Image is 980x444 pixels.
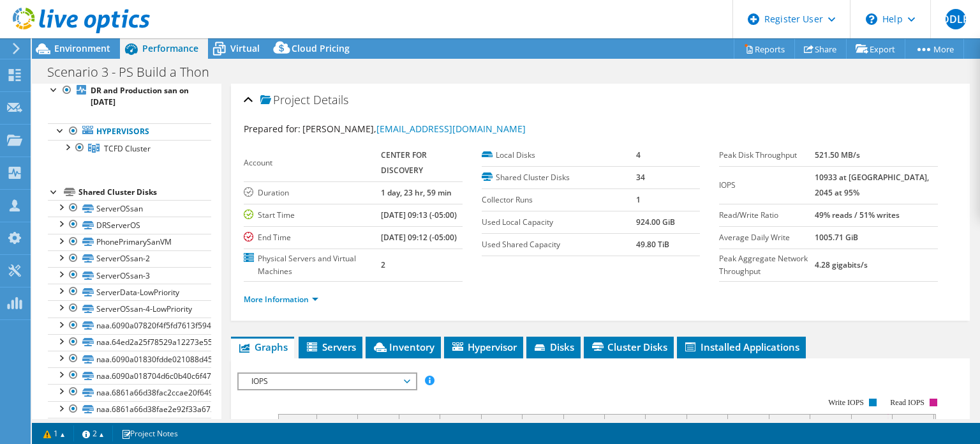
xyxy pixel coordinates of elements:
[376,123,526,135] a: [EMAIL_ADDRESS][DOMAIN_NAME]
[260,94,310,107] span: Project
[48,123,211,140] a: Hypervisors
[636,239,669,250] b: 49.80 TiB
[230,42,260,54] span: Virtual
[381,210,457,220] b: [DATE] 09:13 (-05:00)
[590,341,667,353] span: Cluster Disks
[48,300,211,317] a: ServerOSsan-4-LowPriority
[48,250,211,267] a: ServerOSsan-2
[48,267,211,284] a: ServerOSsan-3
[636,194,641,205] b: 1
[482,238,637,251] label: Used Shared Capacity
[313,92,348,107] span: Details
[48,82,211,111] a: DR and Production san on [DATE]
[946,9,966,29] span: DDLR
[292,42,350,54] span: Cloud Pricing
[305,341,356,353] span: Servers
[48,418,211,434] a: naa.6019cb31e4f8961ed327153f5100805b
[78,185,211,200] div: Shared Cluster Disks
[636,172,645,183] b: 34
[48,384,211,401] a: naa.6861a66d38fac2ccae20f649342925f4
[846,39,905,59] a: Export
[54,42,110,54] span: Environment
[41,65,229,79] h1: Scenario 3 - PS Build a Thon
[48,367,211,384] a: naa.6090a018704d6c0b40c6f476be00d0d4
[734,39,795,59] a: Reports
[815,210,900,220] b: 49% reads / 51% writes
[905,39,964,59] a: More
[34,425,74,441] a: 1
[237,341,288,353] span: Graphs
[815,172,929,198] b: 10933 at [GEOGRAPHIC_DATA], 2045 at 95%
[48,140,211,157] a: TCFD Cluster
[636,217,675,227] b: 924.00 GiB
[719,209,815,222] label: Read/Write Ratio
[482,149,637,162] label: Local Disks
[245,374,409,389] span: IOPS
[48,401,211,418] a: naa.6861a66d38fae2e92f33a672c129255e
[381,259,385,270] b: 2
[104,143,151,154] span: TCFD Cluster
[482,194,637,206] label: Collector Runs
[302,123,526,135] span: [PERSON_NAME],
[482,171,637,184] label: Shared Cluster Disks
[244,294,318,305] a: More Information
[719,179,815,192] label: IOPS
[815,232,858,243] b: 1005.71 GiB
[48,284,211,300] a: ServerData-LowPriority
[828,398,864,407] text: Write IOPS
[48,318,211,334] a: naa.6090a07820f4f5fd7613f59479017056
[891,398,925,407] text: Read IOPS
[381,232,457,243] b: [DATE] 09:12 (-05:00)
[372,341,434,353] span: Inventory
[244,157,381,169] label: Account
[381,149,427,176] b: CENTER FOR DISCOVERY
[244,252,381,278] label: Physical Servers and Virtual Machines
[719,252,815,278] label: Peak Aggregate Network Throughput
[815,149,860,160] b: 521.50 MB/s
[794,39,847,59] a: Share
[48,200,211,217] a: ServerOSsan
[381,187,452,198] b: 1 day, 23 hr, 59 min
[482,216,637,229] label: Used Local Capacity
[91,85,189,107] b: DR and Production san on [DATE]
[48,217,211,233] a: DRServerOS
[719,231,815,244] label: Average Daily Write
[48,351,211,367] a: naa.6090a01830fdde021088d456989bf46d
[142,42,198,54] span: Performance
[533,341,574,353] span: Disks
[73,425,113,441] a: 2
[244,209,381,222] label: Start Time
[450,341,517,353] span: Hypervisor
[683,341,799,353] span: Installed Applications
[719,149,815,162] label: Peak Disk Throughput
[244,231,381,244] label: End Time
[244,187,381,199] label: Duration
[244,123,301,135] label: Prepared for:
[815,259,868,270] b: 4.28 gigabits/s
[112,425,187,441] a: Project Notes
[48,334,211,351] a: naa.64ed2a25f78529a12273e557e0018088
[866,13,877,25] svg: \n
[636,149,641,160] b: 4
[48,234,211,250] a: PhonePrimarySanVM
